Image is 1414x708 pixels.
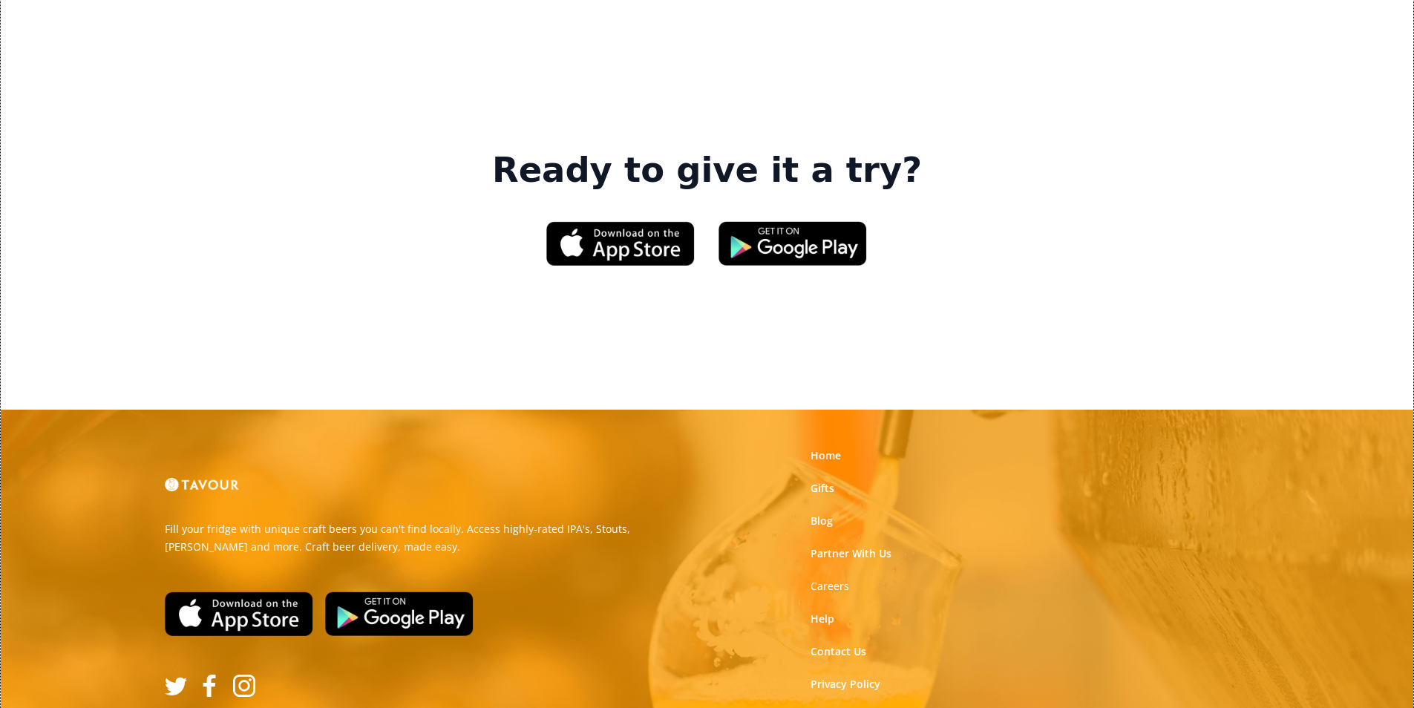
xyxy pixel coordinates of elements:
[811,677,880,692] a: Privacy Policy
[492,150,922,191] strong: Ready to give it a try?
[165,520,696,556] p: Fill your fridge with unique craft beers you can't find locally. Access highly-rated IPA's, Stout...
[811,644,866,659] a: Contact Us
[811,514,833,528] a: Blog
[811,481,834,496] a: Gifts
[811,579,849,593] strong: Careers
[811,579,849,594] a: Careers
[811,546,891,561] a: Partner With Us
[811,612,834,626] a: Help
[811,448,841,463] a: Home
